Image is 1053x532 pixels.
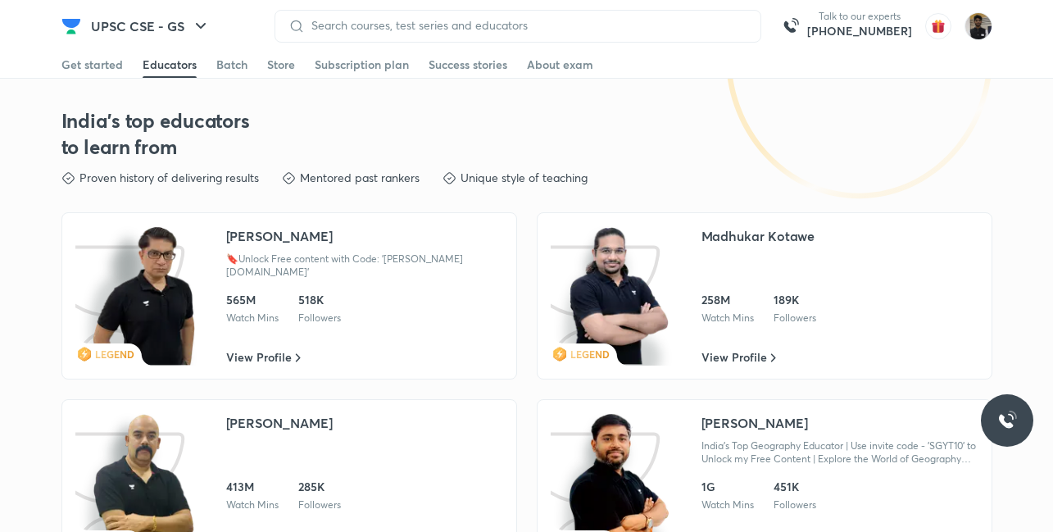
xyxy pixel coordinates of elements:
[701,226,815,246] div: Madhukar Kotawe
[315,57,409,73] div: Subscription plan
[774,292,816,308] div: 189K
[551,226,673,366] img: icon
[701,349,777,366] a: View Profile
[774,498,816,512] div: Followers
[79,170,259,186] p: Proven history of delivering results
[527,57,593,73] div: About exam
[92,226,197,366] img: class
[226,479,279,495] div: 413M
[143,57,197,73] div: Educators
[298,498,341,512] div: Followers
[298,292,341,308] div: 518K
[226,292,279,308] div: 565M
[226,252,503,279] div: 🔖Unlock Free content with Code: '[PERSON_NAME][DOMAIN_NAME]'
[807,23,912,39] a: [PHONE_NUMBER]
[461,170,588,186] p: Unique style of teaching
[429,57,507,73] div: Success stories
[701,439,978,466] div: India's Top Geography Educator | Use invite code - 'SGYT10' to Unlock my Free Content | Explore t...
[61,57,123,73] div: Get started
[537,212,992,380] a: iconclassLEGENDMadhukar Kotawe258MWatch Mins189KFollowersView Profile
[925,13,951,39] img: avatar
[216,57,247,73] div: Batch
[701,311,754,325] div: Watch Mins
[226,349,302,366] a: View Profile
[267,57,295,73] div: Store
[61,107,252,160] h3: India's top educators to learn from
[567,226,672,366] img: class
[143,52,197,78] a: Educators
[226,311,279,325] div: Watch Mins
[527,52,593,78] a: About exam
[216,52,247,78] a: Batch
[701,349,767,366] span: View Profile
[774,311,816,325] div: Followers
[807,10,912,23] p: Talk to our experts
[701,498,754,512] div: Watch Mins
[61,52,123,78] a: Get started
[305,19,747,32] input: Search courses, test series and educators
[226,498,279,512] div: Watch Mins
[95,348,134,361] span: LEGEND
[315,52,409,78] a: Subscription plan
[300,170,420,186] p: Mentored past rankers
[226,349,292,366] span: View Profile
[226,413,333,433] div: [PERSON_NAME]
[298,311,341,325] div: Followers
[429,52,507,78] a: Success stories
[61,212,517,380] a: iconclassLEGEND[PERSON_NAME]🔖Unlock Free content with Code: '[PERSON_NAME][DOMAIN_NAME]'565MWatch...
[298,479,341,495] div: 285K
[701,413,808,433] div: [PERSON_NAME]
[997,411,1017,430] img: ttu
[964,12,992,40] img: Vivek Vivek
[701,292,754,308] div: 258M
[570,348,610,361] span: LEGEND
[774,479,816,495] div: 451K
[774,10,807,43] img: call-us
[75,226,197,366] img: icon
[226,226,333,246] div: [PERSON_NAME]
[701,479,754,495] div: 1G
[81,10,220,43] button: UPSC CSE - GS
[267,52,295,78] a: Store
[61,16,81,36] img: Company Logo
